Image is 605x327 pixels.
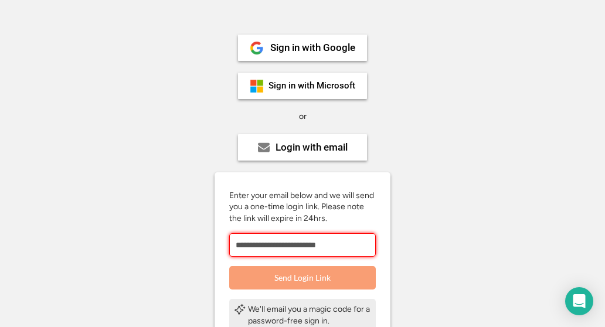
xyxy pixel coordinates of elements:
[565,287,593,315] div: Open Intercom Messenger
[276,142,348,152] div: Login with email
[229,266,376,289] button: Send Login Link
[229,190,376,224] div: Enter your email below and we will send you a one-time login link. Please note the link will expi...
[299,111,307,122] div: or
[270,43,355,53] div: Sign in with Google
[268,81,355,90] div: Sign in with Microsoft
[248,304,371,326] div: We'll email you a magic code for a password-free sign in.
[250,79,264,93] img: ms-symbollockup_mssymbol_19.png
[250,41,264,55] img: 1024px-Google__G__Logo.svg.png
